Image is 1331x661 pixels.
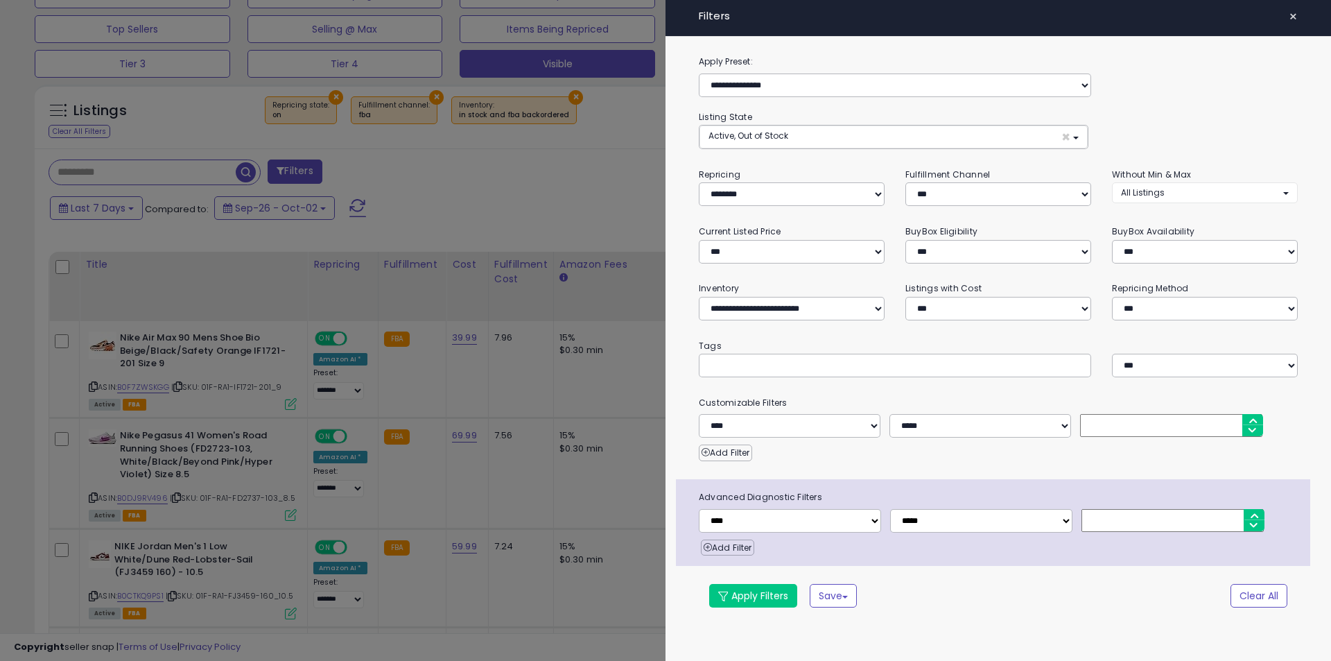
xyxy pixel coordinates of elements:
button: × [1283,7,1303,26]
span: × [1289,7,1298,26]
small: Listing State [699,111,752,123]
button: Active, Out of Stock × [699,126,1088,148]
span: All Listings [1121,187,1165,198]
small: Customizable Filters [688,395,1308,411]
h4: Filters [699,10,1298,22]
button: Save [810,584,857,608]
small: Repricing [699,169,740,180]
span: Advanced Diagnostic Filters [688,490,1310,505]
button: Clear All [1230,584,1287,608]
button: Add Filter [701,540,754,556]
small: Listings with Cost [905,282,982,294]
small: Fulfillment Channel [905,169,990,180]
button: All Listings [1112,182,1298,203]
small: BuyBox Eligibility [905,225,977,237]
span: Active, Out of Stock [708,130,788,141]
span: × [1061,130,1070,144]
small: Without Min & Max [1112,169,1192,180]
small: Inventory [699,282,739,294]
button: Apply Filters [709,584,797,608]
small: Tags [688,338,1308,354]
small: Current Listed Price [699,225,781,237]
small: Repricing Method [1112,282,1189,294]
button: Add Filter [699,445,752,461]
small: BuyBox Availability [1112,225,1194,237]
label: Apply Preset: [688,54,1308,69]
